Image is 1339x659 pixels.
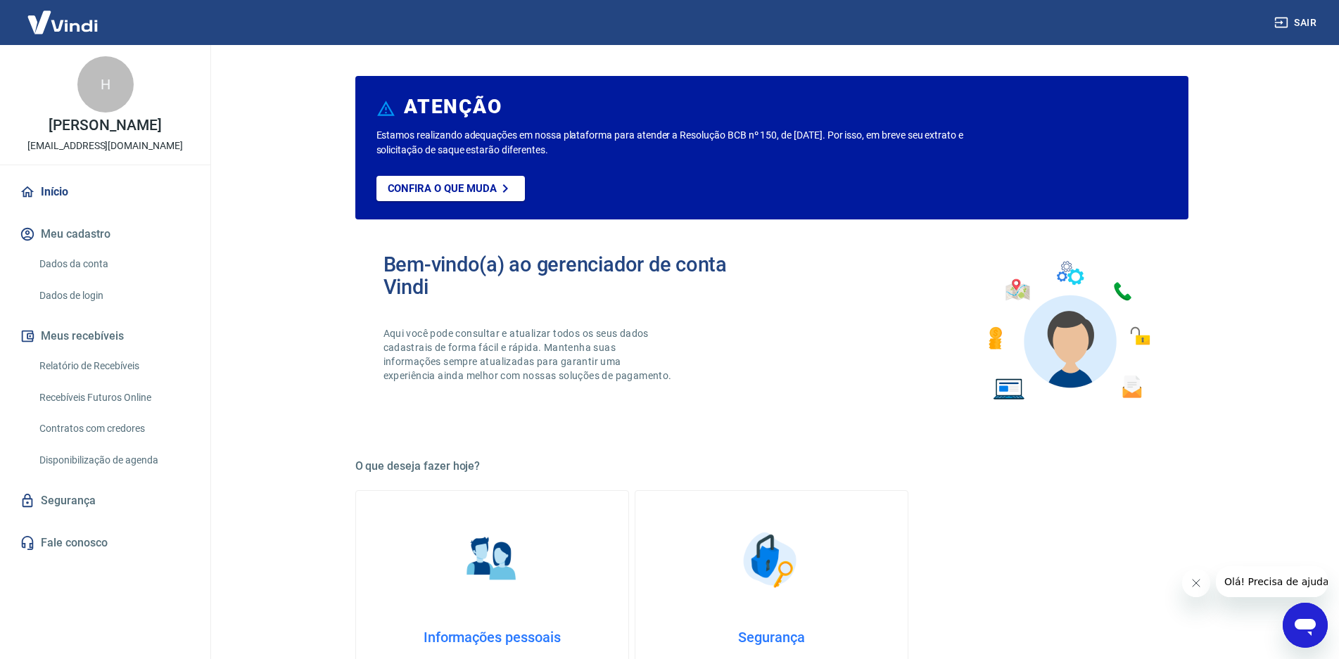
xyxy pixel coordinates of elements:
[34,414,193,443] a: Contratos com credores
[8,10,118,21] span: Olá! Precisa de ajuda?
[383,253,772,298] h2: Bem-vindo(a) ao gerenciador de conta Vindi
[404,100,502,114] h6: ATENÇÃO
[355,459,1188,473] h5: O que deseja fazer hoje?
[457,525,527,595] img: Informações pessoais
[658,629,885,646] h4: Segurança
[34,383,193,412] a: Recebíveis Futuros Online
[17,219,193,250] button: Meu cadastro
[77,56,134,113] div: H
[1216,566,1328,597] iframe: Mensagem da empresa
[17,1,108,44] img: Vindi
[376,176,525,201] a: Confira o que muda
[17,527,193,558] a: Fale conosco
[379,629,606,646] h4: Informações pessoais
[376,128,1009,158] p: Estamos realizando adequações em nossa plataforma para atender a Resolução BCB nº 150, de [DATE]....
[17,321,193,352] button: Meus recebíveis
[736,525,806,595] img: Segurança
[1271,10,1322,36] button: Sair
[34,250,193,279] a: Dados da conta
[1283,603,1328,648] iframe: Botão para abrir a janela de mensagens
[383,326,675,383] p: Aqui você pode consultar e atualizar todos os seus dados cadastrais de forma fácil e rápida. Mant...
[34,446,193,475] a: Disponibilização de agenda
[1182,569,1210,597] iframe: Fechar mensagem
[17,485,193,516] a: Segurança
[388,182,497,195] p: Confira o que muda
[976,253,1160,409] img: Imagem de um avatar masculino com diversos icones exemplificando as funcionalidades do gerenciado...
[34,352,193,380] a: Relatório de Recebíveis
[27,139,183,153] p: [EMAIL_ADDRESS][DOMAIN_NAME]
[17,177,193,207] a: Início
[34,281,193,310] a: Dados de login
[49,118,161,133] p: [PERSON_NAME]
